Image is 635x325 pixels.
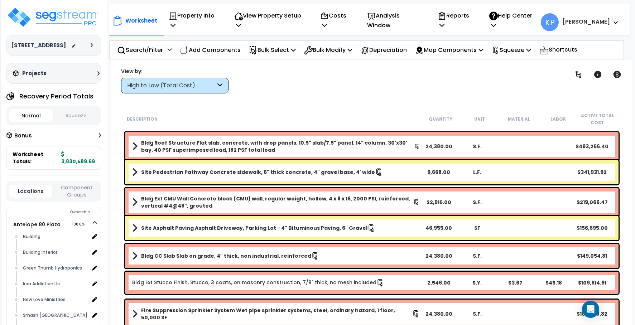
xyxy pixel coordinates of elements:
[496,279,535,286] div: $3.67
[13,221,61,228] a: Antelope 80 Plaza 100.0%
[573,169,611,176] div: $341,931.92
[132,195,420,209] a: Assembly Title
[458,169,496,176] div: L.F.
[234,11,305,30] p: View Property Setup
[573,224,611,232] div: $156,695.00
[72,220,91,229] span: 100.0%
[458,252,496,259] div: S.F.
[132,279,384,286] a: Individual Item
[458,199,496,206] div: S.F.
[438,11,474,30] p: Reports
[582,301,599,318] div: Open Intercom Messenger
[550,116,566,122] small: Labor
[141,195,413,209] b: Bldg Ext CMU Wall Concrete block (CMU) wall, regular weight, hollow, 4 x 8 x 16, 2000 PSI, reinfo...
[132,223,420,233] a: Assembly Title
[132,167,420,177] a: Assembly Title
[420,252,458,259] div: 24,380.00
[458,224,496,232] div: SF
[304,45,352,55] p: Bulk Modify
[117,45,163,55] p: Search/Filter
[573,199,611,206] div: $219,066.47
[61,151,95,165] b: 3,830,589.69
[489,11,537,30] p: Help Center
[169,11,219,30] p: Property Info
[249,45,296,55] p: Bulk Select
[127,116,158,122] small: Description
[141,169,375,176] b: Site Pedestrian Pathway Concrete sidewalk, 6" thick concrete, 4" gravel base, 4' wide
[9,185,52,198] button: Locations
[474,116,485,122] small: Unit
[420,169,458,176] div: 9,668.00
[535,41,581,59] div: Shortcuts
[56,184,98,199] button: Component Groups
[19,93,93,100] h4: Recovery Period Totals
[415,45,484,55] p: Map Components
[141,252,311,259] b: Bldg CC Slab Slab on grade, 4" thick, non industrial, reinforced
[420,143,458,150] div: 24,380.00
[361,45,407,55] p: Depreciation
[320,11,351,30] p: Costs
[141,307,412,321] b: Fire Suppression Sprinkler System Wet pipe sprinkler systems, steel, ordinary hazard, 1 floor, 50...
[420,279,458,286] div: 2,546.00
[14,133,32,139] h3: Bonus
[581,113,614,126] small: Active Total Cost
[9,109,53,122] button: Normal
[141,139,414,154] b: Bldg Roof Structure Flat slab, concrete, with drop panels, 10.5" slab/7.5" panel, 14" column, 30'...
[21,280,89,288] div: Iron Addiction Llc
[458,310,496,317] div: S.F.
[541,13,559,31] span: KP
[132,251,420,261] a: Assembly Title
[21,248,89,257] div: Building Interior
[507,116,530,122] small: Material
[21,208,101,217] div: Ownership
[6,6,100,28] img: logo_pro_r.png
[21,311,89,320] div: Smash [GEOGRAPHIC_DATA]
[176,42,245,58] div: Add Components
[132,139,420,154] a: Assembly Title
[420,199,458,206] div: 22,915.00
[121,68,228,75] div: View by:
[54,110,98,122] button: Squeeze
[458,279,496,286] div: S.Y.
[21,232,89,241] div: Building
[539,45,577,55] p: Shortcuts
[492,45,531,55] p: Squeeze
[21,295,89,304] div: New Love Ministries
[458,143,496,150] div: S.F.
[420,224,458,232] div: 46,955.00
[367,11,422,30] p: Analysis Window
[13,151,58,165] span: Worksheet Totals:
[428,116,452,122] small: Quantity
[357,42,411,58] div: Depreciation
[573,143,611,150] div: $493,266.40
[127,82,216,90] div: High to Low (Total Cost)
[21,264,89,272] div: Green Thumb Hydroponics
[535,279,573,286] div: $45.18
[11,42,66,49] h3: [STREET_ADDRESS]
[125,16,157,25] p: Worksheet
[420,310,458,317] div: 24,380.00
[562,18,610,25] b: [PERSON_NAME]
[141,224,367,232] b: Site Asphalt Paving Asphalt Driveway, Parking Lot - 4" Bituminous Paving, 6" Gravel
[573,279,611,286] div: $109,614.91
[132,307,420,321] a: Assembly Title
[573,252,611,259] div: $149,054.81
[573,310,611,317] div: $108,338.82
[180,45,241,55] p: Add Components
[22,70,47,77] h3: Projects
